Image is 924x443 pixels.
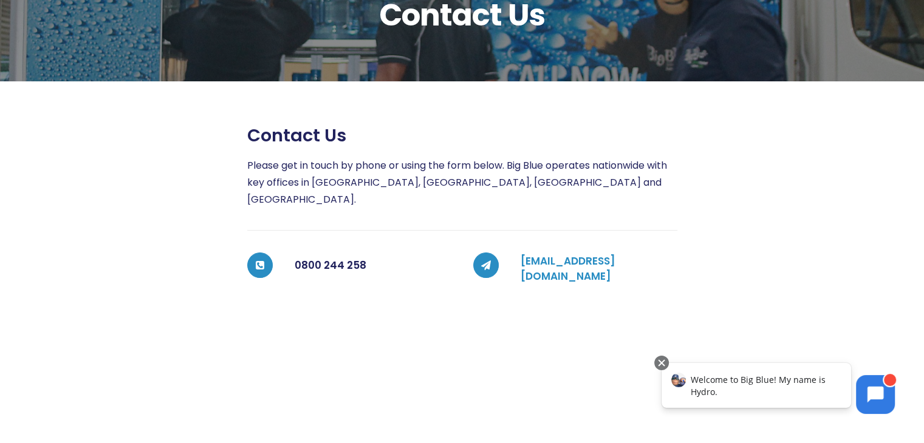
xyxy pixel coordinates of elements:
[295,254,451,278] h5: 0800 244 258
[649,353,907,426] iframe: Chatbot
[521,254,615,284] a: [EMAIL_ADDRESS][DOMAIN_NAME]
[247,125,346,146] span: Contact us
[247,157,677,208] p: Please get in touch by phone or using the form below. Big Blue operates nationwide with key offic...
